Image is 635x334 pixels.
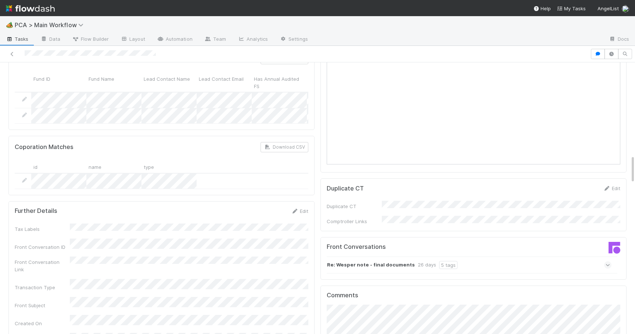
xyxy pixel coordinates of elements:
[274,34,314,46] a: Settings
[439,261,458,269] div: 5 tags
[327,292,620,299] h5: Comments
[261,142,308,152] button: Download CSV
[151,34,198,46] a: Automation
[15,320,70,327] div: Created On
[35,34,66,46] a: Data
[15,21,87,29] span: PCA > Main Workflow
[327,261,415,269] strong: Re: Wesper note - final documents
[198,34,232,46] a: Team
[31,73,86,92] div: Fund ID
[15,258,70,273] div: Front Conversation Link
[327,243,468,251] h5: Front Conversations
[6,22,13,28] span: 🏕️
[622,5,629,12] img: avatar_ba0ef937-97b0-4cb1-a734-c46f876909ef.png
[141,73,197,92] div: Lead Contact Name
[15,243,70,251] div: Front Conversation ID
[291,208,308,214] a: Edit
[557,6,586,11] span: My Tasks
[533,5,551,12] div: Help
[252,73,307,92] div: Has Annual Audited FS
[86,73,141,92] div: Fund Name
[86,161,141,173] div: name
[141,161,197,173] div: type
[66,34,115,46] a: Flow Builder
[15,144,73,151] h5: Coporation Matches
[603,34,635,46] a: Docs
[598,6,619,11] span: AngelList
[15,225,70,233] div: Tax Labels
[15,284,70,291] div: Transaction Type
[31,161,86,173] div: id
[72,35,109,43] span: Flow Builder
[197,73,252,92] div: Lead Contact Email
[609,242,620,254] img: front-logo-b4b721b83371efbadf0a.svg
[6,35,29,43] span: Tasks
[307,73,362,92] div: Has Annual Unaudited FS
[557,5,586,12] a: My Tasks
[327,218,382,225] div: Comptroller Links
[418,261,436,269] div: 26 days
[232,34,274,46] a: Analytics
[327,185,364,192] h5: Duplicate CT
[15,207,57,215] h5: Further Details
[327,203,382,210] div: Duplicate CT
[6,2,55,15] img: logo-inverted-e16ddd16eac7371096b0.svg
[115,34,151,46] a: Layout
[15,302,70,309] div: Front Subject
[603,185,620,191] a: Edit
